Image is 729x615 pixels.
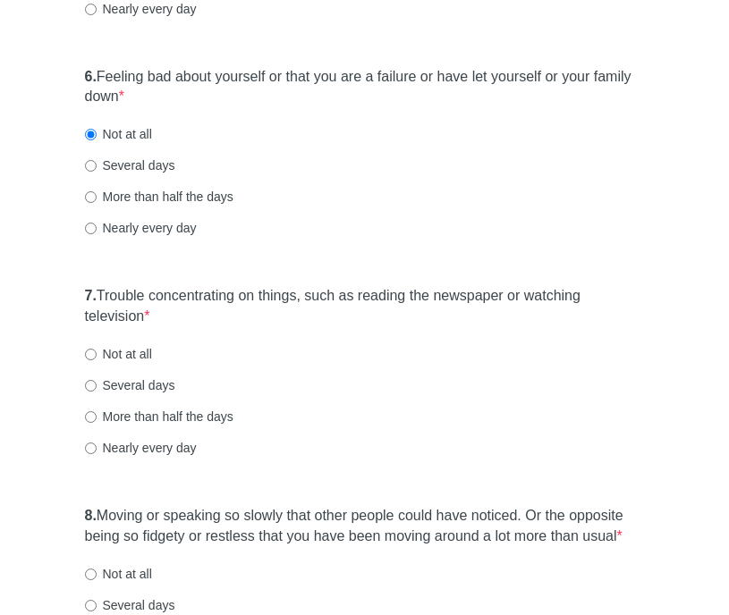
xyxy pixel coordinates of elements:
[85,67,645,108] label: Feeling bad about yourself or that you are a failure or have let yourself or your family down
[85,129,97,140] input: Not at all
[85,506,645,547] label: Moving or speaking so slowly that other people could have noticed. Or the opposite being so fidge...
[85,286,645,327] label: Trouble concentrating on things, such as reading the newspaper or watching television
[85,380,97,392] input: Several days
[85,569,97,580] input: Not at all
[85,411,97,423] input: More than half the days
[85,508,97,523] strong: 8.
[85,69,97,84] strong: 6.
[85,600,97,611] input: Several days
[85,345,152,363] label: Not at all
[85,191,97,203] input: More than half the days
[85,223,97,234] input: Nearly every day
[85,288,97,303] strong: 7.
[85,160,97,172] input: Several days
[85,376,175,394] label: Several days
[85,565,152,583] label: Not at all
[85,156,175,174] label: Several days
[85,439,197,457] label: Nearly every day
[85,442,97,454] input: Nearly every day
[85,125,152,143] label: Not at all
[85,349,97,360] input: Not at all
[85,4,97,15] input: Nearly every day
[85,596,175,614] label: Several days
[85,219,197,237] label: Nearly every day
[85,188,233,206] label: More than half the days
[85,408,233,425] label: More than half the days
